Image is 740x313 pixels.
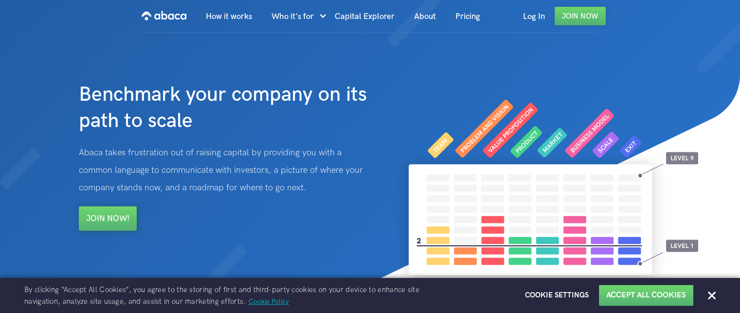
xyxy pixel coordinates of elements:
[79,144,379,197] p: Abaca takes frustration out of raising capital by providing you with a common language to communi...
[525,291,589,300] button: Cookie Settings
[142,8,186,23] img: Abaca logo
[606,290,686,300] button: Accept All Cookies
[555,7,606,25] a: Join Now
[79,82,367,133] strong: Benchmark your company on its path to scale
[24,284,423,307] p: By clicking “Accept All Cookies”, you agree to the storing of first and third-party cookies on yo...
[246,297,289,306] a: Cookie Policy
[708,292,716,299] button: Close
[79,206,137,231] a: Join Now!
